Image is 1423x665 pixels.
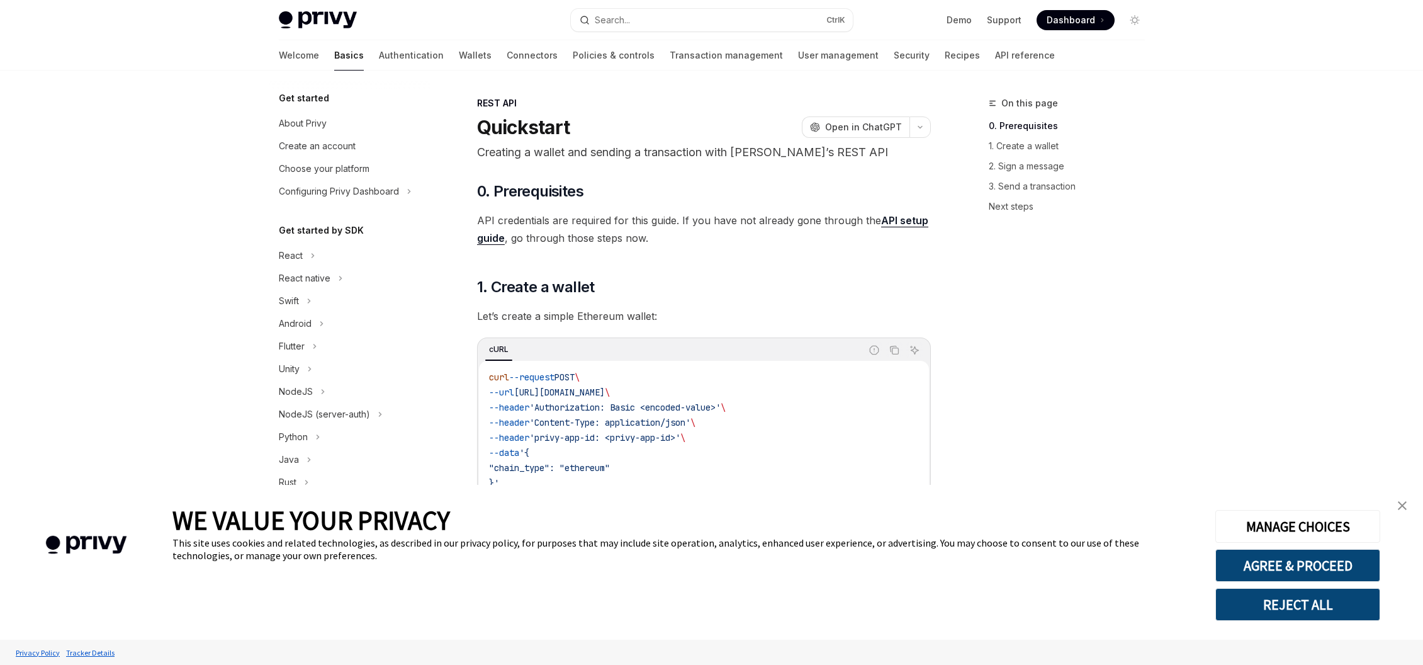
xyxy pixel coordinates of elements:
button: Toggle Configuring Privy Dashboard section [269,180,430,203]
div: Swift [279,293,299,309]
button: Toggle React native section [269,267,430,290]
img: light logo [279,11,357,29]
a: About Privy [269,112,430,135]
div: Create an account [279,139,356,154]
button: Toggle Java section [269,448,430,471]
a: Authentication [379,40,444,71]
button: Toggle NodeJS (server-auth) section [269,403,430,426]
a: Demo [947,14,972,26]
span: Dashboard [1047,14,1095,26]
img: close banner [1398,501,1407,510]
span: \ [690,417,695,428]
h5: Get started by SDK [279,223,364,238]
h1: Quickstart [477,116,570,139]
p: Creating a wallet and sending a transaction with [PERSON_NAME]’s REST API [477,144,931,161]
a: Transaction management [670,40,783,71]
span: WE VALUE YOUR PRIVACY [172,504,450,537]
span: --header [489,417,529,428]
span: \ [721,402,726,413]
a: Connectors [507,40,558,71]
button: Copy the contents from the code block [886,342,903,358]
a: Policies & controls [573,40,655,71]
span: \ [575,372,580,383]
button: Toggle Swift section [269,290,430,312]
button: Open search [571,9,853,31]
button: Toggle Android section [269,312,430,335]
a: Basics [334,40,364,71]
div: Unity [279,361,300,377]
a: Privacy Policy [13,642,63,664]
div: React native [279,271,330,286]
img: company logo [19,518,154,572]
a: 3. Send a transaction [989,176,1155,196]
div: React [279,248,303,263]
span: Ctrl K [826,15,845,25]
div: Search... [595,13,630,28]
span: 1. Create a wallet [477,277,595,297]
button: Toggle React section [269,244,430,267]
button: Ask AI [906,342,923,358]
a: Tracker Details [63,642,118,664]
button: Toggle Flutter section [269,335,430,358]
div: Configuring Privy Dashboard [279,184,399,199]
span: curl [489,372,509,383]
a: Support [987,14,1021,26]
div: Python [279,429,308,445]
span: '{ [519,447,529,458]
div: NodeJS [279,384,313,399]
span: 'privy-app-id: <privy-app-id>' [529,432,680,443]
div: Choose your platform [279,161,369,176]
span: \ [605,387,610,398]
a: Create an account [269,135,430,157]
span: \ [680,432,685,443]
button: Toggle NodeJS section [269,380,430,403]
a: User management [798,40,879,71]
div: Rust [279,475,296,490]
span: "chain_type": "ethereum" [489,462,610,474]
button: Toggle Python section [269,426,430,448]
button: AGREE & PROCEED [1215,549,1380,582]
a: close banner [1390,493,1415,518]
button: Toggle Unity section [269,358,430,380]
span: --header [489,402,529,413]
span: 'Authorization: Basic <encoded-value>' [529,402,721,413]
div: REST API [477,97,931,110]
h5: Get started [279,91,329,106]
a: Recipes [945,40,980,71]
button: Toggle Rust section [269,471,430,494]
span: }' [489,477,499,489]
span: [URL][DOMAIN_NAME] [514,387,605,398]
div: Java [279,452,299,467]
span: API credentials are required for this guide. If you have not already gone through the , go throug... [477,212,931,247]
button: Open in ChatGPT [802,117,909,138]
span: 0. Prerequisites [477,181,583,202]
span: Let’s create a simple Ethereum wallet: [477,307,931,325]
a: API reference [995,40,1055,71]
span: --request [509,372,554,383]
a: 0. Prerequisites [989,116,1155,136]
span: On this page [1001,96,1058,111]
a: Welcome [279,40,319,71]
a: Dashboard [1037,10,1115,30]
a: 2. Sign a message [989,156,1155,176]
button: Report incorrect code [866,342,882,358]
span: --url [489,387,514,398]
div: This site uses cookies and related technologies, as described in our privacy policy, for purposes... [172,537,1196,562]
a: Security [894,40,930,71]
span: 'Content-Type: application/json' [529,417,690,428]
div: NodeJS (server-auth) [279,407,370,422]
div: cURL [485,342,512,357]
div: Flutter [279,339,305,354]
button: MANAGE CHOICES [1215,510,1380,543]
button: REJECT ALL [1215,588,1380,621]
span: --header [489,432,529,443]
a: Wallets [459,40,492,71]
div: About Privy [279,116,327,131]
span: POST [554,372,575,383]
button: Toggle dark mode [1125,10,1145,30]
span: --data [489,447,519,458]
div: Android [279,316,312,331]
a: Choose your platform [269,157,430,180]
a: Next steps [989,196,1155,217]
a: 1. Create a wallet [989,136,1155,156]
